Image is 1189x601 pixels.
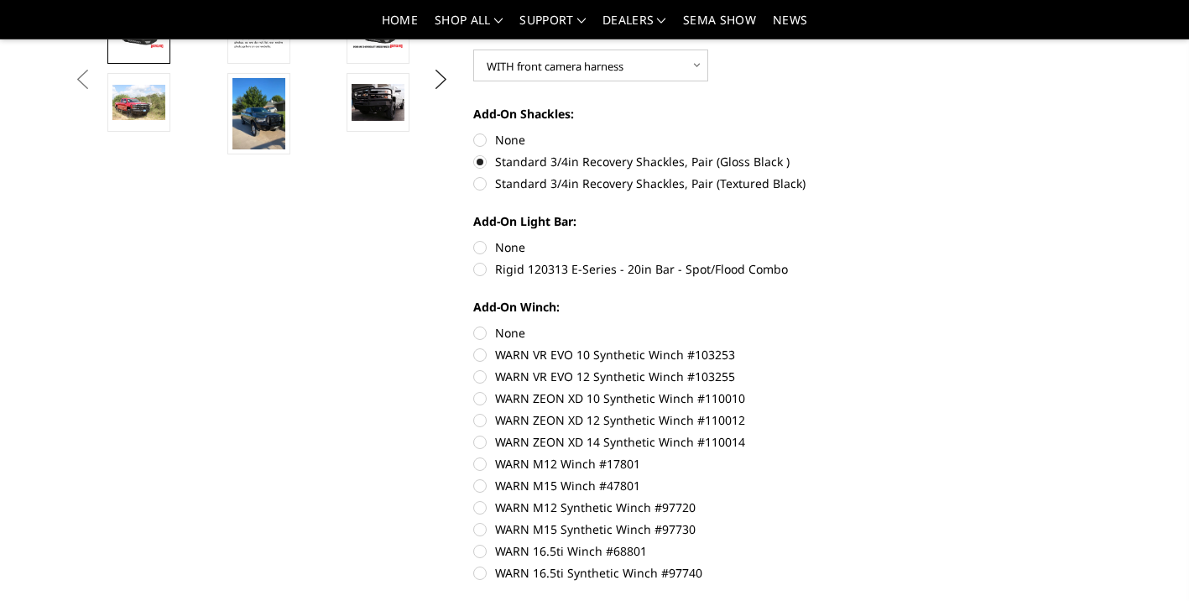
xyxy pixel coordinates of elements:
label: None [473,324,849,342]
label: WARN 16.5ti Winch #68801 [473,542,849,560]
label: Rigid 120313 E-Series - 20in Bar - Spot/Flood Combo [473,260,849,278]
label: WARN VR EVO 10 Synthetic Winch #103253 [473,346,849,363]
label: WARN ZEON XD 12 Synthetic Winch #110012 [473,411,849,429]
label: WARN ZEON XD 14 Synthetic Winch #110014 [473,433,849,451]
img: T2 Series - Extreme Front Bumper (receiver or winch) [112,85,165,120]
label: WARN M12 Synthetic Winch #97720 [473,499,849,516]
img: T2 Series - Extreme Front Bumper (receiver or winch) [352,84,404,120]
label: None [473,131,849,149]
a: Support [519,14,586,39]
label: Add-On Light Bar: [473,212,849,230]
label: Standard 3/4in Recovery Shackles, Pair (Gloss Black ) [473,153,849,170]
a: SEMA Show [683,14,756,39]
label: WARN M12 Winch #17801 [473,455,849,473]
a: shop all [435,14,503,39]
a: News [773,14,807,39]
label: Standard 3/4in Recovery Shackles, Pair (Textured Black) [473,175,849,192]
label: WARN M15 Winch #47801 [473,477,849,494]
label: WARN M15 Synthetic Winch #97730 [473,520,849,538]
label: WARN ZEON XD 10 Synthetic Winch #110010 [473,389,849,407]
label: WARN VR EVO 12 Synthetic Winch #103255 [473,368,849,385]
img: T2 Series - Extreme Front Bumper (receiver or winch) [232,78,285,149]
label: WARN 16.5ti Synthetic Winch #97740 [473,564,849,582]
button: Previous [70,67,96,92]
label: Add-On Shackles: [473,105,849,123]
a: Dealers [602,14,666,39]
label: Add-On Winch: [473,298,849,316]
a: Home [382,14,418,39]
button: Next [429,67,454,92]
label: None [473,238,849,256]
